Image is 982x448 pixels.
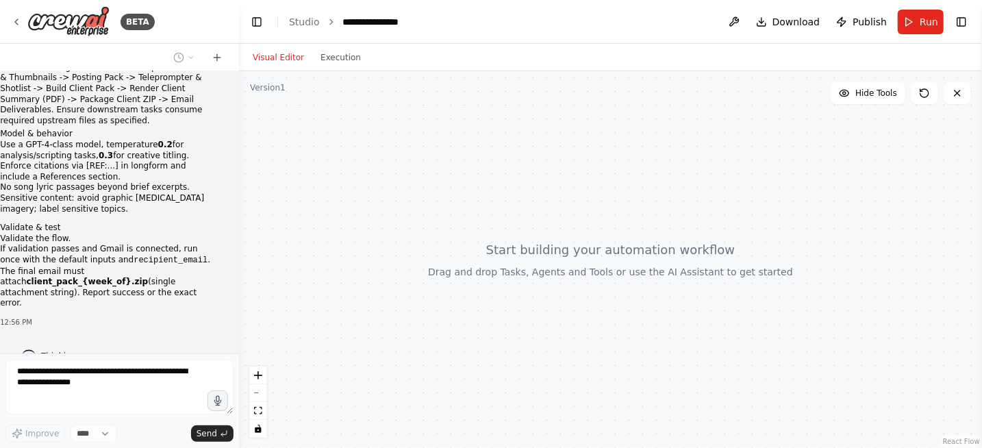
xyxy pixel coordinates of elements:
[168,49,201,66] button: Switch to previous chat
[831,82,905,104] button: Hide Tools
[121,14,155,30] div: BETA
[249,384,267,402] button: zoom out
[751,10,826,34] button: Download
[207,390,228,411] button: Click to speak your automation idea
[772,15,820,29] span: Download
[952,12,971,32] button: Show right sidebar
[41,351,84,362] span: Thinking...
[197,428,217,439] span: Send
[250,82,286,93] div: Version 1
[853,15,887,29] span: Publish
[99,151,113,160] strong: 0.3
[831,10,892,34] button: Publish
[27,6,110,37] img: Logo
[206,49,228,66] button: Start a new chat
[27,277,149,286] strong: client_pack_{week_of}.zip
[249,366,267,438] div: React Flow controls
[134,256,207,265] code: recipient_email
[191,425,234,442] button: Send
[898,10,944,34] button: Run
[943,438,980,445] a: React Flow attribution
[855,88,897,99] span: Hide Tools
[289,15,411,29] nav: breadcrumb
[249,420,267,438] button: toggle interactivity
[244,49,312,66] button: Visual Editor
[289,16,320,27] a: Studio
[25,428,59,439] span: Improve
[312,49,369,66] button: Execution
[158,140,173,149] strong: 0.2
[249,402,267,420] button: fit view
[920,15,938,29] span: Run
[247,12,266,32] button: Hide left sidebar
[249,366,267,384] button: zoom in
[5,425,65,443] button: Improve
